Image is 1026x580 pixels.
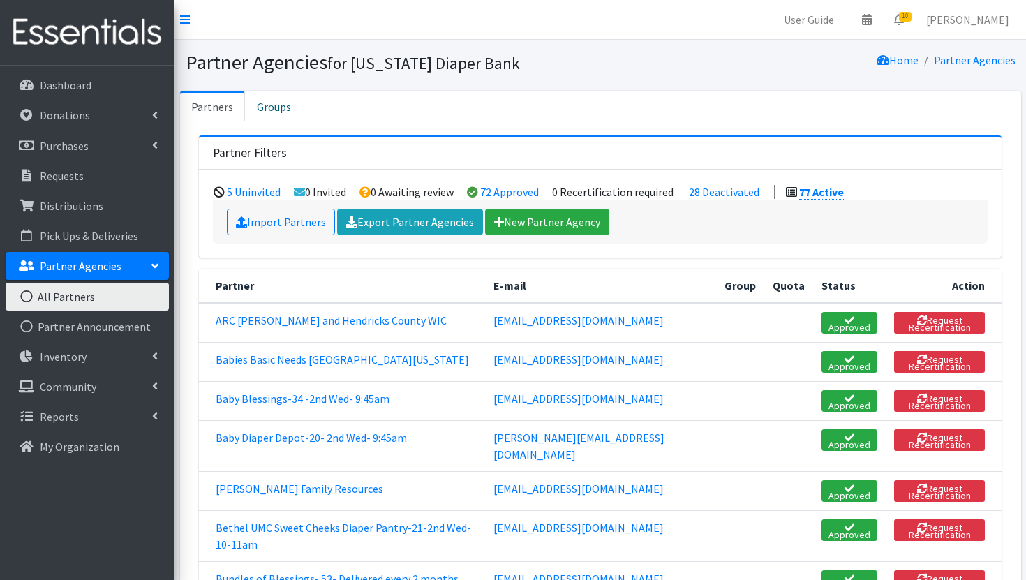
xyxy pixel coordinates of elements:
p: Purchases [40,139,89,153]
a: Pick Ups & Deliveries [6,222,169,250]
p: Dashboard [40,78,91,92]
th: Group [716,269,764,303]
th: Action [886,269,1002,303]
a: Approved [821,390,877,412]
p: Reports [40,410,79,424]
th: Partner [199,269,485,303]
a: ARC [PERSON_NAME] and Hendricks County WIC [216,313,447,327]
a: Partner Announcement [6,313,169,341]
a: [PERSON_NAME] Family Resources [216,482,383,496]
p: Inventory [40,350,87,364]
a: Partner Agencies [934,53,1016,67]
a: Export Partner Agencies [337,209,483,235]
small: for [US_STATE] Diaper Bank [327,53,520,73]
a: Approved [821,351,877,373]
p: Pick Ups & Deliveries [40,229,138,243]
p: Requests [40,169,84,183]
a: [EMAIL_ADDRESS][DOMAIN_NAME] [493,482,664,496]
h3: Partner Filters [213,146,287,161]
p: My Organization [40,440,119,454]
a: Approved [821,480,877,502]
a: Purchases [6,132,169,160]
a: Reports [6,403,169,431]
a: Approved [821,429,877,451]
a: Approved [821,519,877,541]
a: Approved [821,312,877,334]
li: 0 Awaiting review [359,185,454,199]
a: Community [6,373,169,401]
a: [PERSON_NAME] [915,6,1020,34]
button: Request Recertification [894,312,985,334]
a: Bethel UMC Sweet Cheeks Diaper Pantry-21-2nd Wed-10-11am [216,521,471,551]
a: Partner Agencies [6,252,169,280]
a: 72 Approved [480,185,539,199]
a: Import Partners [227,209,335,235]
button: Request Recertification [894,480,985,502]
a: [EMAIL_ADDRESS][DOMAIN_NAME] [493,313,664,327]
p: Donations [40,108,90,122]
th: Status [813,269,886,303]
a: User Guide [773,6,845,34]
a: Donations [6,101,169,129]
a: 28 Deactivated [689,185,759,199]
button: Request Recertification [894,519,985,541]
p: Community [40,380,96,394]
a: [PERSON_NAME][EMAIL_ADDRESS][DOMAIN_NAME] [493,431,664,461]
li: 0 Invited [294,185,346,199]
a: Groups [245,91,303,121]
img: HumanEssentials [6,9,169,56]
a: [EMAIL_ADDRESS][DOMAIN_NAME] [493,352,664,366]
a: Baby Blessings-34 -2nd Wed- 9:45am [216,392,389,406]
th: Quota [764,269,813,303]
button: Request Recertification [894,390,985,412]
li: 0 Recertification required [552,185,674,199]
a: Babies Basic Needs [GEOGRAPHIC_DATA][US_STATE] [216,352,469,366]
span: 10 [899,12,912,22]
a: Distributions [6,192,169,220]
a: Dashboard [6,71,169,99]
h1: Partner Agencies [186,50,595,75]
button: Request Recertification [894,429,985,451]
a: [EMAIL_ADDRESS][DOMAIN_NAME] [493,521,664,535]
a: My Organization [6,433,169,461]
a: 77 Active [799,185,844,200]
a: Partners [180,91,245,121]
th: E-mail [485,269,716,303]
a: [EMAIL_ADDRESS][DOMAIN_NAME] [493,392,664,406]
a: 5 Uninvited [227,185,281,199]
p: Distributions [40,199,103,213]
a: Requests [6,162,169,190]
a: All Partners [6,283,169,311]
p: Partner Agencies [40,259,121,273]
a: Home [877,53,919,67]
a: New Partner Agency [485,209,609,235]
a: 10 [883,6,915,34]
a: Inventory [6,343,169,371]
button: Request Recertification [894,351,985,373]
a: Baby Diaper Depot-20- 2nd Wed- 9:45am [216,431,407,445]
